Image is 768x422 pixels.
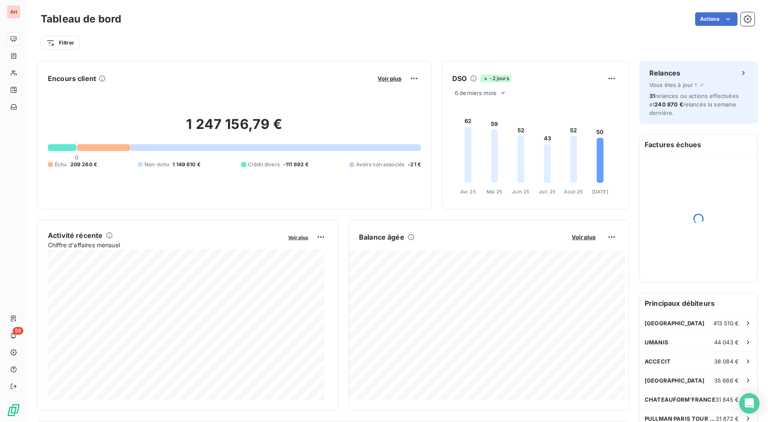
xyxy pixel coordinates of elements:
div: AH [7,5,20,19]
tspan: Juil. 25 [539,189,556,195]
span: 21 872 € [716,415,739,422]
span: [GEOGRAPHIC_DATA] [645,377,705,384]
span: Voir plus [572,234,595,240]
span: Voir plus [288,235,308,240]
span: -111 692 € [283,161,309,168]
span: [GEOGRAPHIC_DATA] [645,320,705,327]
span: 59 [13,327,23,335]
span: Crédit divers [248,161,280,168]
h6: Principaux débiteurs [640,293,757,313]
button: Voir plus [375,75,404,82]
tspan: Août 25 [564,189,583,195]
span: 6 derniers mois [455,89,496,96]
span: PULLMAN PARIS TOUR EIFFEL [645,415,716,422]
h6: Balance âgée [359,232,404,242]
h6: Factures échues [640,134,757,155]
button: Actions [695,12,737,26]
h3: Tableau de bord [41,11,121,27]
span: -2 jours [480,75,511,82]
span: -21 € [408,161,421,168]
img: Logo LeanPay [7,403,20,417]
span: Vous êtes à jour ! [649,81,697,88]
span: Non-échu [145,161,169,168]
h6: Relances [649,68,680,78]
span: Échu [55,161,67,168]
h6: Encours client [48,73,96,84]
span: ACCECIT [645,358,671,365]
span: relances ou actions effectuées et relancés la semaine dernière. [649,92,739,116]
span: 38 084 € [714,358,739,365]
span: Voir plus [378,75,401,82]
button: Voir plus [569,233,598,241]
span: 0 [75,154,78,161]
button: Filtrer [41,36,80,50]
span: CHATEAUFORM'FRANCE [645,396,715,403]
h6: Activité récente [48,230,103,240]
span: 240 870 € [654,101,683,108]
tspan: Avr. 25 [460,189,476,195]
tspan: [DATE] [592,189,608,195]
span: 1 149 610 € [173,161,200,168]
tspan: Mai 25 [487,189,502,195]
div: Open Intercom Messenger [739,393,760,414]
button: Voir plus [286,233,311,241]
span: 413 510 € [713,320,739,327]
span: 31 [649,92,655,99]
span: 209 260 € [70,161,97,168]
h2: 1 247 156,79 € [48,116,421,141]
span: 35 666 € [714,377,739,384]
span: Avoirs non associés [356,161,404,168]
span: UMANIS [645,339,668,346]
h6: DSO [452,73,467,84]
span: 31 645 € [715,396,739,403]
tspan: Juin 25 [512,189,529,195]
span: 44 043 € [714,339,739,346]
span: Chiffre d'affaires mensuel [48,240,282,249]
